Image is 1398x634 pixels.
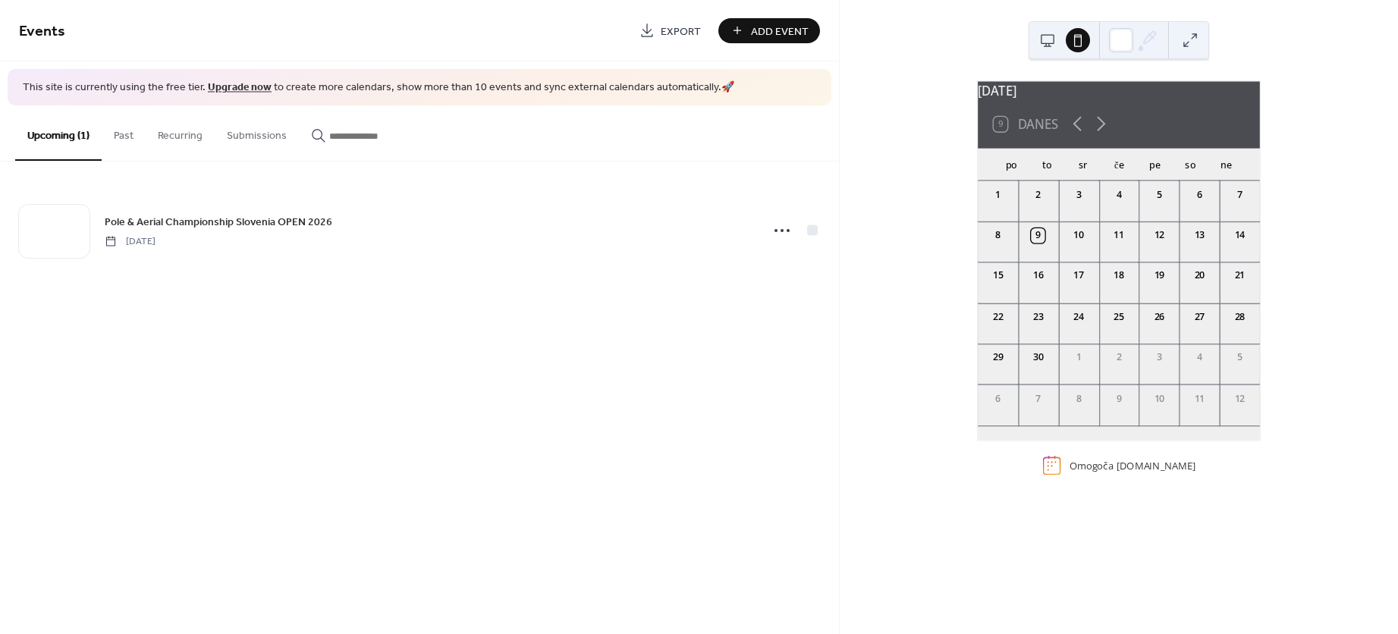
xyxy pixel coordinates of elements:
span: Pole & Aerial Championship Slovenia OPEN 2026 [105,214,332,230]
a: Upgrade now [208,77,272,98]
div: če [1101,149,1136,180]
div: 5 [1152,187,1167,202]
div: ne [1208,149,1244,180]
a: Pole & Aerial Championship Slovenia OPEN 2026 [105,213,332,231]
div: Omogoča [1070,458,1195,472]
button: Past [102,105,146,159]
div: 4 [1111,187,1126,202]
button: Add Event [718,18,820,43]
div: 4 [1192,350,1207,365]
div: 12 [1152,228,1167,243]
span: This site is currently using the free tier. to create more calendars, show more than 10 events an... [23,80,734,96]
div: 30 [1031,350,1045,365]
div: 10 [1152,391,1167,406]
div: 3 [1071,187,1085,202]
div: 5 [1233,350,1247,365]
div: 11 [1111,228,1126,243]
div: 13 [1192,228,1207,243]
button: Recurring [146,105,215,159]
div: 8 [1071,391,1085,406]
div: 12 [1233,391,1247,406]
div: 3 [1152,350,1167,365]
div: to [1029,149,1065,180]
div: 8 [991,228,1005,243]
div: 18 [1111,269,1126,284]
div: 20 [1192,269,1207,284]
span: Events [19,17,65,46]
div: 2 [1031,187,1045,202]
div: 10 [1071,228,1085,243]
div: 6 [991,391,1005,406]
button: Upcoming (1) [15,105,102,161]
div: 17 [1071,269,1085,284]
div: 28 [1233,310,1247,325]
div: 7 [1233,187,1247,202]
div: 24 [1071,310,1085,325]
div: 22 [991,310,1005,325]
div: 15 [991,269,1005,284]
div: [DATE] [978,81,1260,100]
a: Export [628,18,712,43]
div: 9 [1111,391,1126,406]
a: [DOMAIN_NAME] [1117,458,1195,472]
div: 16 [1031,269,1045,284]
div: 7 [1031,391,1045,406]
div: 2 [1111,350,1126,365]
div: 6 [1192,187,1207,202]
span: Export [661,24,701,39]
div: 1 [1071,350,1085,365]
div: 14 [1233,228,1247,243]
div: 21 [1233,269,1247,284]
div: so [1173,149,1208,180]
div: 25 [1111,310,1126,325]
div: 26 [1152,310,1167,325]
span: Add Event [751,24,809,39]
div: 1 [991,187,1005,202]
div: 27 [1192,310,1207,325]
button: Submissions [215,105,299,159]
div: 11 [1192,391,1207,406]
div: 19 [1152,269,1167,284]
div: 9 [1031,228,1045,243]
span: [DATE] [105,234,156,248]
div: pe [1136,149,1172,180]
div: 29 [991,350,1005,365]
div: 23 [1031,310,1045,325]
div: po [994,149,1029,180]
div: sr [1065,149,1101,180]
